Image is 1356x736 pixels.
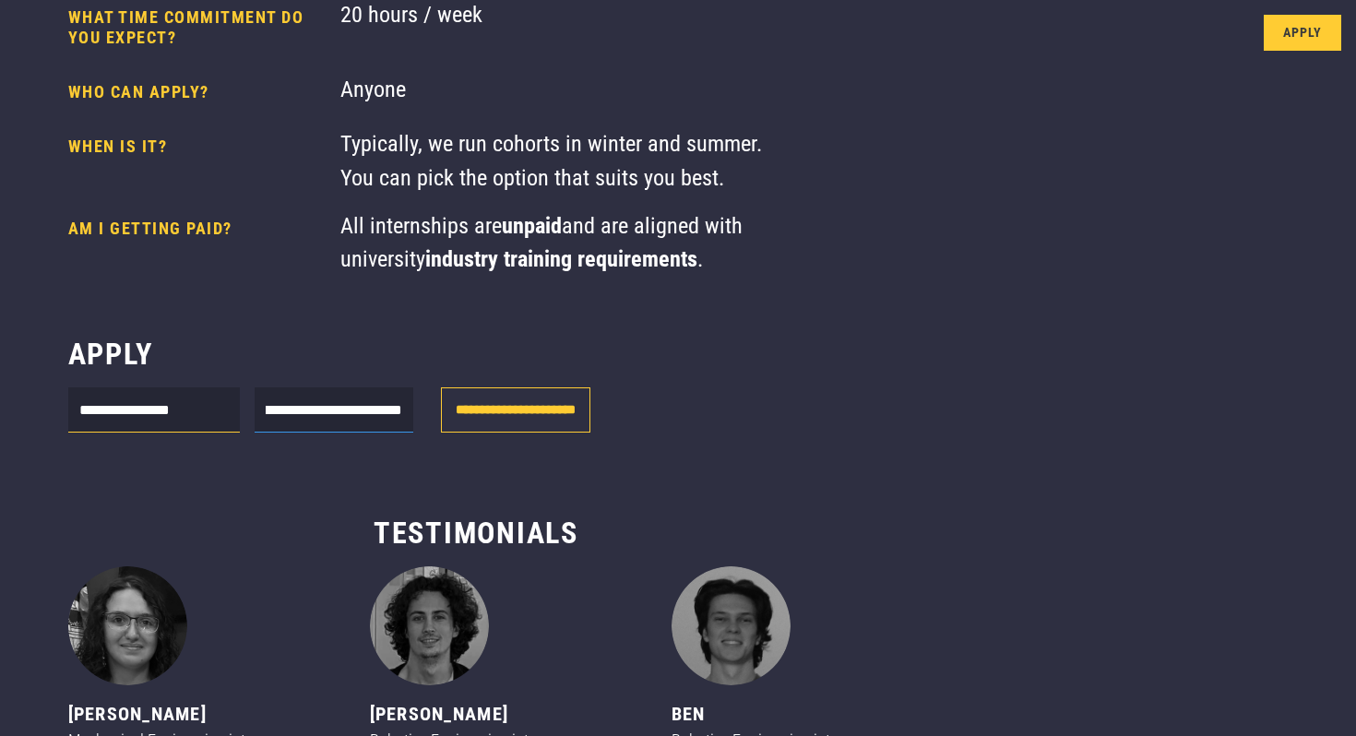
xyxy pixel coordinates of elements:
[672,566,791,685] img: Ben - Robotics Engineering intern
[68,82,326,103] h4: Who can apply?
[68,336,154,373] h3: Apply
[68,7,326,49] h4: What time commitment do you expect?
[370,566,489,685] img: Jack - Robotics Engineering intern
[502,213,562,239] strong: unpaid
[68,387,590,439] form: Internship form
[68,700,340,728] div: [PERSON_NAME]
[68,515,885,552] h3: Testimonials
[68,137,326,184] h4: When is it?
[1264,15,1341,51] a: Apply
[425,246,697,272] strong: industry training requirements
[68,566,187,685] img: Tina - Mechanical Engineering intern
[340,209,769,277] div: All internships are and are aligned with university .
[340,73,769,113] div: Anyone
[340,127,769,195] div: Typically, we run cohorts in winter and summer. You can pick the option that suits you best.
[370,700,642,728] div: [PERSON_NAME]
[672,700,944,728] div: Ben
[68,219,326,267] h4: AM I GETTING PAID?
